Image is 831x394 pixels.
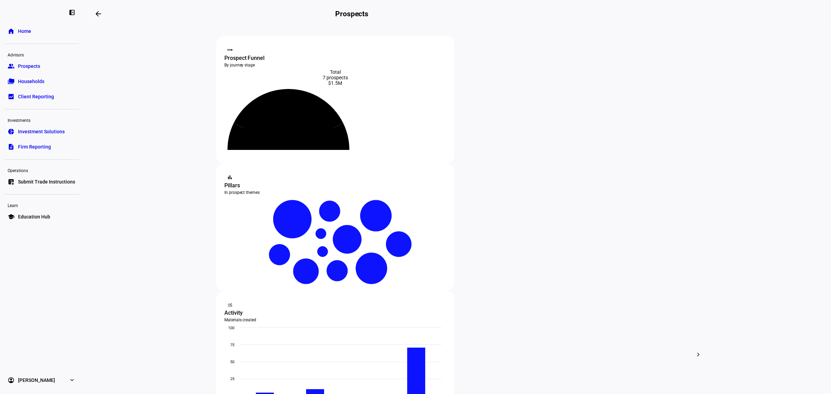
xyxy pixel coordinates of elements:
[4,165,79,175] div: Operations
[8,128,15,135] eth-mat-symbol: pie_chart
[224,62,446,68] div: By journey stage
[4,50,79,59] div: Advisors
[8,143,15,150] eth-mat-symbol: description
[4,74,79,88] a: folder_copyHouseholds
[18,93,54,100] span: Client Reporting
[4,59,79,73] a: groupProspects
[230,360,234,364] text: 50
[18,128,65,135] span: Investment Solutions
[224,181,446,190] div: Pillars
[8,93,15,100] eth-mat-symbol: bid_landscape
[226,174,233,181] mat-icon: bar_chart
[8,78,15,85] eth-mat-symbol: folder_copy
[224,80,446,86] div: $1.5M
[4,140,79,154] a: descriptionFirm Reporting
[69,377,75,384] eth-mat-symbol: expand_more
[224,309,446,317] div: Activity
[694,350,703,359] mat-icon: chevron_right
[224,190,446,195] div: In prospect themes
[18,28,31,35] span: Home
[4,125,79,138] a: pie_chartInvestment Solutions
[8,213,15,220] eth-mat-symbol: school
[8,63,15,70] eth-mat-symbol: group
[94,10,102,18] mat-icon: arrow_backwards
[8,28,15,35] eth-mat-symbol: home
[226,301,233,308] mat-icon: monitoring
[18,377,55,384] span: [PERSON_NAME]
[230,343,234,347] text: 75
[224,75,446,80] div: 7 prospects
[335,10,368,18] h2: Prospects
[224,69,446,75] div: Total
[18,63,40,70] span: Prospects
[228,326,234,330] text: 100
[8,178,15,185] eth-mat-symbol: list_alt_add
[18,143,51,150] span: Firm Reporting
[4,24,79,38] a: homeHome
[18,78,44,85] span: Households
[224,317,446,323] div: Materials created
[4,115,79,125] div: Investments
[4,200,79,210] div: Learn
[226,46,233,53] mat-icon: steppers
[18,213,50,220] span: Education Hub
[69,9,75,16] eth-mat-symbol: left_panel_close
[18,178,75,185] span: Submit Trade Instructions
[224,54,446,62] div: Prospect Funnel
[4,90,79,104] a: bid_landscapeClient Reporting
[8,377,15,384] eth-mat-symbol: account_circle
[230,377,234,381] text: 25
